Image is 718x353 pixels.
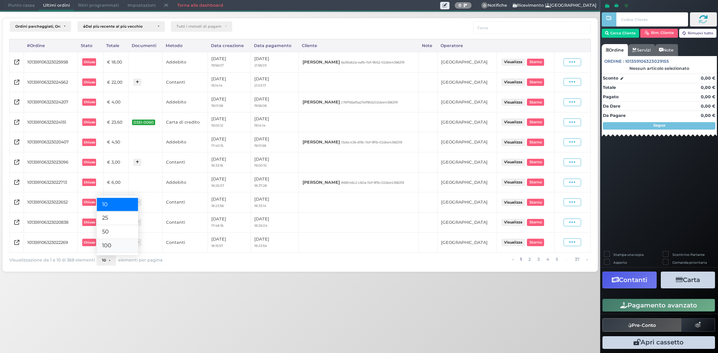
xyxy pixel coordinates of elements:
[628,44,655,56] a: Servizi
[653,123,665,128] strong: Segue
[132,120,155,125] span: 0351-0060
[102,258,106,263] span: 10
[24,152,77,173] td: 101359106323023096
[24,52,77,72] td: 101359106323025958
[437,192,497,213] td: [GEOGRAPHIC_DATA]
[640,29,678,38] button: Rim. Cliente
[254,204,266,208] small: 18:33:14
[501,219,525,226] button: Visualizza
[211,163,223,167] small: 18:33:16
[84,140,95,144] b: Chiuso
[701,94,715,99] strong: 0,00 €
[97,211,138,225] a: 25
[481,2,488,9] span: 0
[208,232,251,253] td: [DATE]
[341,60,404,64] small: 6a38ab2a-eafb-11ef-9b52-02dee4366319
[437,92,497,112] td: [GEOGRAPHIC_DATA]
[24,112,77,132] td: 101359106323024151
[123,0,160,11] span: Impostazioni
[584,255,589,263] a: pagina successiva
[211,123,223,127] small: 19:00:12
[10,21,71,32] button: Ordini parcheggiati, Ordini aperti, Ordini chiusi
[251,112,298,132] td: [DATE]
[501,159,525,166] button: Visualizza
[602,318,682,332] button: Pre-Conto
[251,212,298,232] td: [DATE]
[103,72,128,92] td: € 22,00
[24,132,77,152] td: 101359106323020407
[303,180,340,185] b: [PERSON_NAME]
[162,52,208,72] td: Addebito
[171,21,232,32] button: Tutti i metodi di pagamento
[701,103,715,109] strong: 0,00 €
[458,3,461,8] b: 0
[103,112,128,132] td: € 23,60
[303,99,340,105] b: [PERSON_NAME]
[162,172,208,192] td: Addebito
[103,172,128,192] td: € 6,00
[701,75,715,81] strong: 0,00 €
[208,172,251,192] td: [DATE]
[97,239,138,253] a: 100
[526,255,533,263] a: alla pagina 2
[527,219,544,226] button: Storno
[527,139,544,146] button: Storno
[303,59,340,65] b: [PERSON_NAME]
[672,260,707,265] label: Comanda prioritaria
[103,92,128,112] td: € 4,00
[251,192,298,213] td: [DATE]
[544,255,551,263] a: alla pagina 4
[701,85,715,90] strong: 0,00 €
[84,60,95,64] b: Chiuso
[103,52,128,72] td: € 18,00
[24,232,77,253] td: 101359106323022269
[162,39,208,52] div: Metodo
[501,239,525,246] button: Visualizza
[15,24,60,29] div: Ordini parcheggiati, Ordini aperti, Ordini chiusi
[208,132,251,152] td: [DATE]
[603,75,618,81] strong: Sconto
[24,39,77,52] div: #Ordine
[437,132,497,152] td: [GEOGRAPHIC_DATA]
[162,132,208,152] td: Addebito
[625,58,669,65] span: 101359106323029155
[603,85,616,90] strong: Totale
[553,255,560,263] a: alla pagina 5
[501,199,525,206] button: Visualizza
[211,143,223,148] small: 17:40:15
[672,252,705,257] label: Scontrino Parlante
[162,72,208,92] td: Contanti
[501,99,525,106] button: Visualizza
[603,94,619,99] strong: Pagato
[96,255,116,266] button: 10
[103,39,128,52] div: Totale
[527,179,544,186] button: Storno
[24,192,77,213] td: 101359106323022652
[437,232,497,253] td: [GEOGRAPHIC_DATA]
[39,0,74,11] span: Ultimi ordini
[602,44,628,56] a: Ordine
[211,223,223,227] small: 17:48:16
[603,113,626,118] strong: Da Pagare
[419,39,437,52] div: Note
[211,204,224,208] small: 18:23:56
[501,118,525,126] button: Visualizza
[254,244,267,248] small: 18:23:54
[655,44,678,56] a: Note
[251,72,298,92] td: [DATE]
[251,39,298,52] div: Data pagamento
[501,78,525,86] button: Visualizza
[84,120,95,124] b: Chiuso
[24,172,77,192] td: 101359106323022713
[97,198,138,212] a: 10
[701,113,715,118] strong: 0,00 €
[208,212,251,232] td: [DATE]
[535,255,541,263] a: alla pagina 3
[527,78,544,86] button: Storno
[437,39,497,52] div: Operatore
[77,21,165,32] button: Dal più recente al più vecchio
[83,24,154,29] div: Dal più recente al più vecchio
[208,192,251,213] td: [DATE]
[84,80,95,84] b: Chiuso
[162,232,208,253] td: Contanti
